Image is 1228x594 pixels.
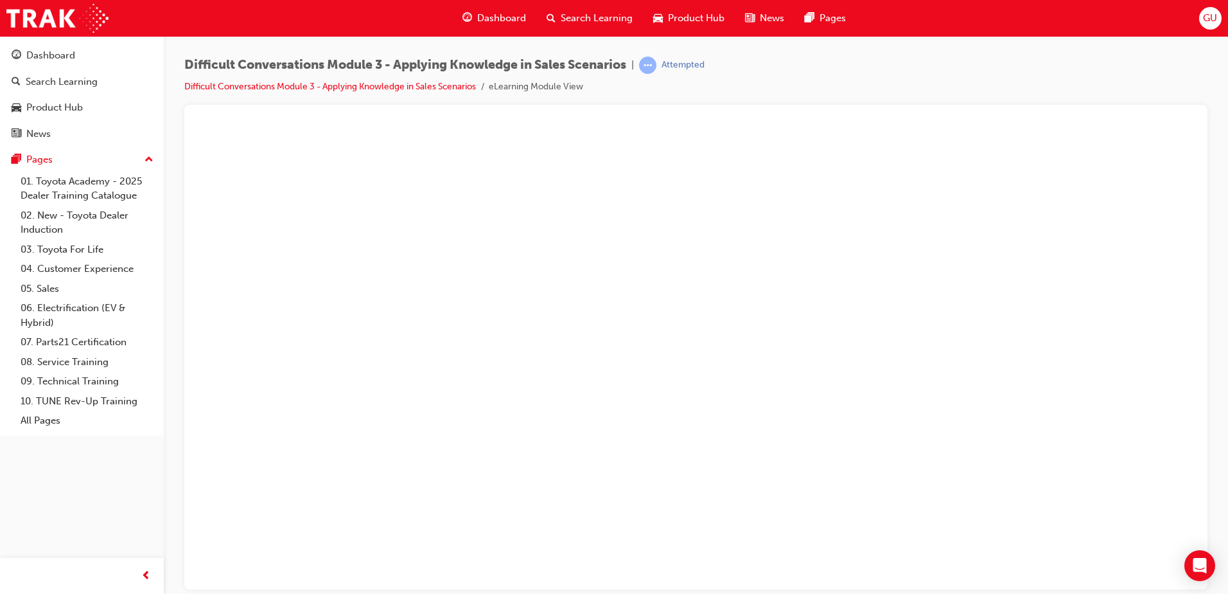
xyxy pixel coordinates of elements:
[12,154,21,166] span: pages-icon
[12,50,21,62] span: guage-icon
[452,5,536,32] a: guage-iconDashboard
[5,96,159,120] a: Product Hub
[462,10,472,26] span: guage-icon
[15,332,159,352] a: 07. Parts21 Certification
[745,10,755,26] span: news-icon
[6,4,109,33] img: Trak
[1203,11,1217,26] span: GU
[184,58,626,73] span: Difficult Conversations Module 3 - Applying Knowledge in Sales Scenarios
[5,70,159,94] a: Search Learning
[5,41,159,148] button: DashboardSearch LearningProduct HubNews
[5,148,159,172] button: Pages
[820,11,846,26] span: Pages
[805,10,814,26] span: pages-icon
[15,392,159,411] a: 10. TUNE Rev-Up Training
[735,5,794,32] a: news-iconNews
[184,81,476,92] a: Difficult Conversations Module 3 - Applying Knowledge in Sales Scenarios
[15,259,159,279] a: 04. Customer Experience
[15,298,159,332] a: 06. Electrification (EV & Hybrid)
[760,11,784,26] span: News
[26,100,83,115] div: Product Hub
[631,58,634,73] span: |
[15,240,159,260] a: 03. Toyota For Life
[12,129,21,140] span: news-icon
[1184,550,1215,581] div: Open Intercom Messenger
[643,5,735,32] a: car-iconProduct Hub
[15,279,159,299] a: 05. Sales
[547,10,556,26] span: search-icon
[15,411,159,431] a: All Pages
[794,5,856,32] a: pages-iconPages
[141,568,151,584] span: prev-icon
[561,11,633,26] span: Search Learning
[639,57,656,74] span: learningRecordVerb_ATTEMPT-icon
[145,152,153,168] span: up-icon
[662,59,705,71] div: Attempted
[15,172,159,206] a: 01. Toyota Academy - 2025 Dealer Training Catalogue
[12,102,21,114] span: car-icon
[536,5,643,32] a: search-iconSearch Learning
[653,10,663,26] span: car-icon
[477,11,526,26] span: Dashboard
[1199,7,1222,30] button: GU
[26,152,53,167] div: Pages
[15,352,159,372] a: 08. Service Training
[5,122,159,146] a: News
[15,372,159,392] a: 09. Technical Training
[489,80,583,94] li: eLearning Module View
[668,11,724,26] span: Product Hub
[26,127,51,141] div: News
[15,206,159,240] a: 02. New - Toyota Dealer Induction
[26,48,75,63] div: Dashboard
[26,75,98,89] div: Search Learning
[5,44,159,67] a: Dashboard
[12,76,21,88] span: search-icon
